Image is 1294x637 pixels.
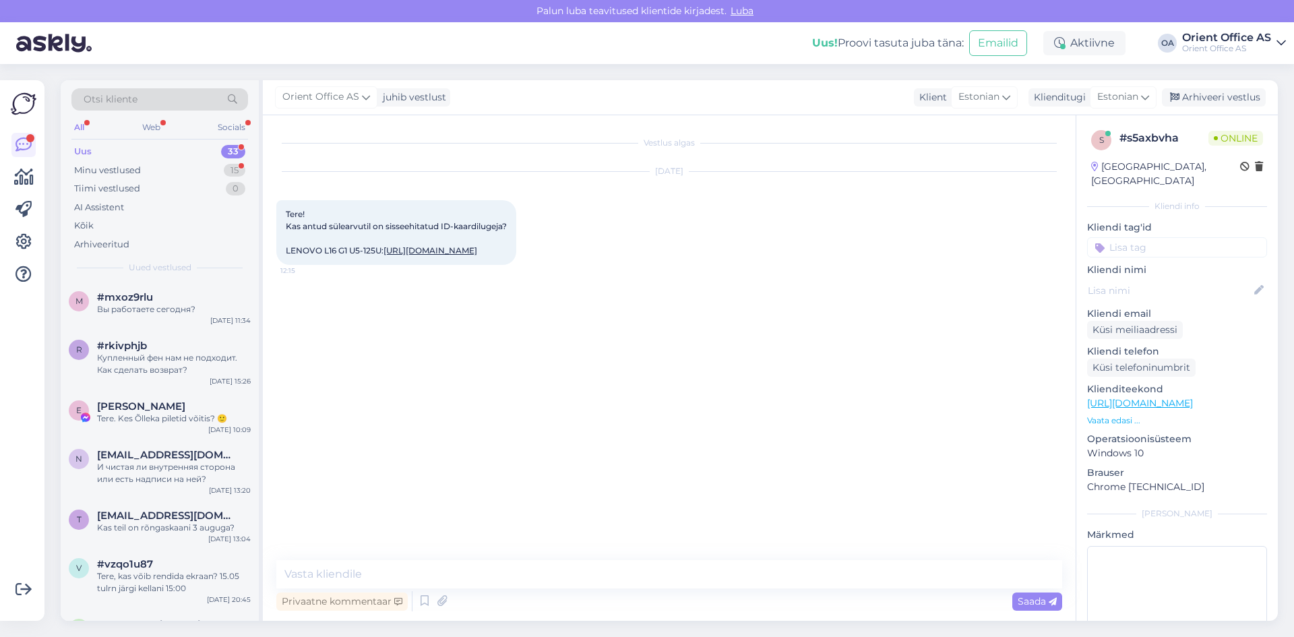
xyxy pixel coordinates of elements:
[224,164,245,177] div: 15
[1208,131,1263,146] span: Online
[215,119,248,136] div: Socials
[812,36,838,49] b: Uus!
[1087,359,1196,377] div: Küsi telefoninumbrit
[1182,43,1271,54] div: Orient Office AS
[1028,90,1086,104] div: Klienditugi
[1099,135,1104,145] span: s
[1119,130,1208,146] div: # s5axbvha
[1087,307,1267,321] p: Kliendi email
[1087,321,1183,339] div: Küsi meiliaadressi
[97,352,251,376] div: Купленный фен нам не подходит. Как сделать возврат?
[1043,31,1126,55] div: Aktiivne
[1182,32,1286,54] a: Orient Office ASOrient Office AS
[1087,220,1267,235] p: Kliendi tag'id
[1087,397,1193,409] a: [URL][DOMAIN_NAME]
[97,522,251,534] div: Kas teil on rõngaskaani 3 auguga?
[1087,480,1267,494] p: Chrome [TECHNICAL_ID]
[221,145,245,158] div: 33
[1087,528,1267,542] p: Märkmed
[76,405,82,415] span: E
[969,30,1027,56] button: Emailid
[286,209,507,255] span: Tere! Kas antud sülearvutil on sisseehitatud ID-kaardilugeja? LENOVO L16 G1 U5-125U:
[377,90,446,104] div: juhib vestlust
[208,425,251,435] div: [DATE] 10:09
[226,182,245,195] div: 0
[76,344,82,355] span: r
[1087,237,1267,257] input: Lisa tag
[140,119,163,136] div: Web
[1088,283,1252,298] input: Lisa nimi
[208,534,251,544] div: [DATE] 13:04
[1162,88,1266,107] div: Arhiveeri vestlus
[77,514,82,524] span: t
[97,291,153,303] span: #mxoz9rlu
[207,595,251,605] div: [DATE] 20:45
[727,5,758,17] span: Luba
[383,245,477,255] a: [URL][DOMAIN_NAME]
[97,413,251,425] div: Tere. Kes Õlleka piletid võitis? 🙂
[209,485,251,495] div: [DATE] 13:20
[1087,508,1267,520] div: [PERSON_NAME]
[1087,200,1267,212] div: Kliendi info
[97,400,185,413] span: Eva-Maria Virnas
[280,266,331,276] span: 12:15
[97,449,237,461] span: natalyamam3@gmail.com
[914,90,947,104] div: Klient
[129,262,191,274] span: Uued vestlused
[75,296,83,306] span: m
[97,340,147,352] span: #rkivphjb
[276,137,1062,149] div: Vestlus algas
[1087,415,1267,427] p: Vaata edasi ...
[74,201,124,214] div: AI Assistent
[97,461,251,485] div: И чистая ли внутренняя сторона или есть надписи на ней?
[74,164,141,177] div: Minu vestlused
[1087,432,1267,446] p: Operatsioonisüsteem
[282,90,359,104] span: Orient Office AS
[97,558,153,570] span: #vzqo1u87
[276,593,408,611] div: Privaatne kommentaar
[812,35,964,51] div: Proovi tasuta juba täna:
[1087,344,1267,359] p: Kliendi telefon
[958,90,999,104] span: Estonian
[1087,466,1267,480] p: Brauser
[11,91,36,117] img: Askly Logo
[276,165,1062,177] div: [DATE]
[97,303,251,315] div: Вы работаете сегодня?
[1097,90,1138,104] span: Estonian
[97,570,251,595] div: Tere, kas võib rendida ekraan? 15.05 tulrn järgi kellani 15:00
[210,376,251,386] div: [DATE] 15:26
[74,145,92,158] div: Uus
[97,510,237,522] span: timakova.katrin@gmail.com
[1087,263,1267,277] p: Kliendi nimi
[74,182,140,195] div: Tiimi vestlused
[1182,32,1271,43] div: Orient Office AS
[75,454,82,464] span: n
[74,238,129,251] div: Arhiveeritud
[1087,446,1267,460] p: Windows 10
[71,119,87,136] div: All
[1018,595,1057,607] span: Saada
[1091,160,1240,188] div: [GEOGRAPHIC_DATA], [GEOGRAPHIC_DATA]
[74,219,94,233] div: Kõik
[76,563,82,573] span: v
[1087,382,1267,396] p: Klienditeekond
[210,315,251,326] div: [DATE] 11:34
[84,92,137,107] span: Otsi kliente
[97,619,200,631] span: Audu Gombi Gombi
[1158,34,1177,53] div: OA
